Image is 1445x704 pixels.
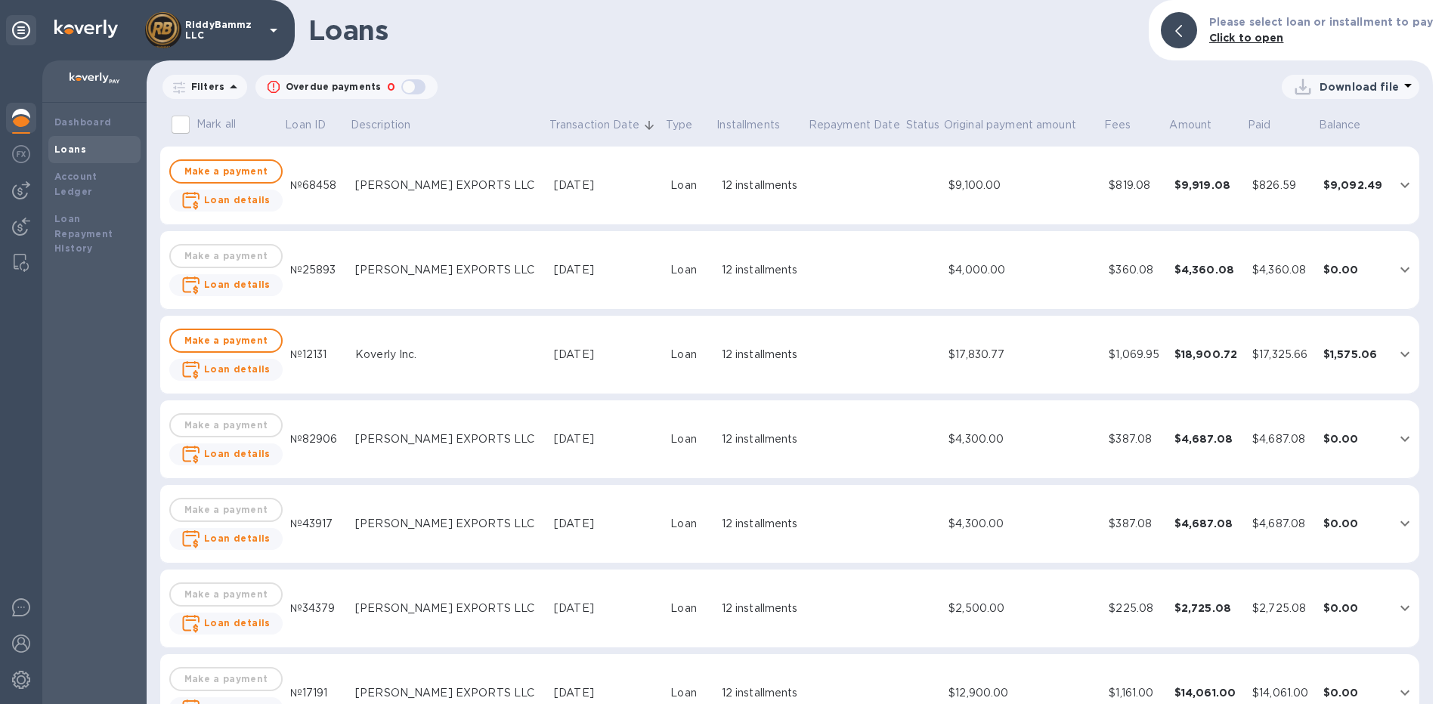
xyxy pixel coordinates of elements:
[948,431,1097,447] div: $4,300.00
[285,117,345,133] span: Loan ID
[1394,512,1416,535] button: expand row
[948,685,1097,701] div: $12,900.00
[1104,117,1151,133] span: Fees
[355,262,542,278] div: [PERSON_NAME] EXPORTS LLC
[670,516,709,532] div: Loan
[54,20,118,38] img: Logo
[1174,262,1240,277] div: $4,360.08
[351,117,430,133] span: Description
[1109,685,1162,701] div: $1,161.00
[290,347,343,363] div: №12131
[722,347,801,363] div: 12 installments
[1394,428,1416,450] button: expand row
[355,347,542,363] div: Koverly Inc.
[1209,32,1284,44] b: Click to open
[1248,117,1291,133] span: Paid
[290,431,343,447] div: №82906
[185,20,261,41] p: RiddyBammz LLC
[1323,431,1385,446] div: $0.00
[722,516,801,532] div: 12 installments
[169,274,283,296] button: Loan details
[948,262,1097,278] div: $4,000.00
[554,347,658,363] div: [DATE]
[666,117,713,133] span: Type
[1109,178,1162,193] div: $819.08
[1394,681,1416,704] button: expand row
[169,613,283,635] button: Loan details
[183,162,269,181] span: Make a payment
[716,117,780,133] p: Installments
[1109,516,1162,532] div: $387.08
[1323,601,1385,616] div: $0.00
[1174,347,1240,362] div: $18,900.72
[355,685,542,701] div: [PERSON_NAME] EXPORTS LLC
[670,601,709,616] div: Loan
[944,117,1096,133] span: Original payment amount
[387,79,395,95] p: 0
[290,178,343,193] div: №68458
[1104,117,1131,133] p: Fees
[1394,343,1416,366] button: expand row
[1174,516,1240,531] div: $4,687.08
[944,117,1076,133] p: Original payment amount
[185,80,224,93] p: Filters
[169,359,283,381] button: Loan details
[670,262,709,278] div: Loan
[1252,431,1311,447] div: $4,687.08
[169,190,283,212] button: Loan details
[549,117,659,133] span: Transaction Date
[554,516,658,532] div: [DATE]
[1109,431,1162,447] div: $387.08
[204,533,271,544] b: Loan details
[54,213,113,255] b: Loan Repayment History
[1169,117,1211,133] p: Amount
[1169,117,1231,133] span: Amount
[554,262,658,278] div: [DATE]
[670,178,709,193] div: Loan
[255,75,438,99] button: Overdue payments0
[1319,117,1381,133] span: Balance
[554,685,658,701] div: [DATE]
[54,116,112,128] b: Dashboard
[716,117,800,133] span: Installments
[722,262,801,278] div: 12 installments
[1174,431,1240,446] div: $4,687.08
[1209,16,1433,28] b: Please select loan or installment to pay
[290,601,343,616] div: №34379
[1320,79,1399,94] p: Download file
[1252,347,1311,363] div: $17,325.66
[1323,685,1385,700] div: $0.00
[169,528,283,550] button: Loan details
[1323,347,1385,362] div: $1,575.06
[355,516,542,532] div: [PERSON_NAME] EXPORTS LLC
[6,15,36,45] div: Unpin categories
[355,178,542,193] div: [PERSON_NAME] EXPORTS LLC
[169,443,283,465] button: Loan details
[666,117,693,133] p: Type
[308,14,1137,46] h1: Loans
[722,431,801,447] div: 12 installments
[549,117,639,133] p: Transaction Date
[285,117,326,133] p: Loan ID
[1252,178,1311,193] div: $826.59
[809,117,900,133] p: Repayment Date
[906,117,940,133] p: Status
[290,516,343,532] div: №43917
[1109,262,1162,278] div: $360.08
[670,685,709,701] div: Loan
[355,601,542,616] div: [PERSON_NAME] EXPORTS LLC
[1323,262,1385,277] div: $0.00
[12,145,30,163] img: Foreign exchange
[204,279,271,290] b: Loan details
[948,347,1097,363] div: $17,830.77
[554,601,658,616] div: [DATE]
[1109,601,1162,616] div: $225.08
[1394,258,1416,281] button: expand row
[1252,601,1311,616] div: $2,725.08
[169,329,283,353] button: Make a payment
[554,431,658,447] div: [DATE]
[204,617,271,628] b: Loan details
[54,171,97,197] b: Account Ledger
